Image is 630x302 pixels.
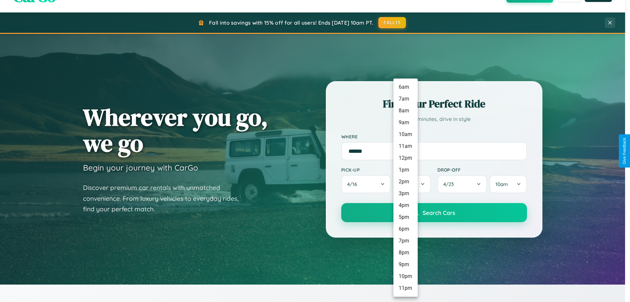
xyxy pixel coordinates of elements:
[393,176,418,188] li: 2pm
[393,199,418,211] li: 4pm
[393,188,418,199] li: 3pm
[393,282,418,294] li: 11pm
[393,81,418,93] li: 6am
[393,270,418,282] li: 10pm
[393,235,418,247] li: 7pm
[393,93,418,105] li: 7am
[393,223,418,235] li: 6pm
[393,164,418,176] li: 1pm
[393,211,418,223] li: 5pm
[393,105,418,117] li: 8am
[393,259,418,270] li: 9pm
[622,138,627,164] div: Give Feedback
[393,117,418,128] li: 9am
[393,128,418,140] li: 10am
[393,140,418,152] li: 11am
[393,152,418,164] li: 12pm
[393,247,418,259] li: 8pm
